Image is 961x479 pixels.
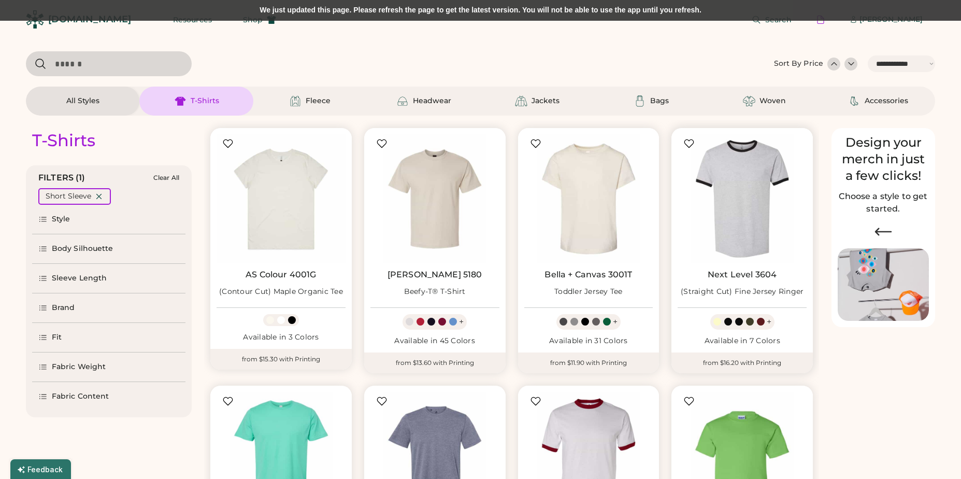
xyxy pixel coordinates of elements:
[289,95,302,107] img: Fleece Icon
[708,270,777,280] a: Next Level 3604
[767,316,771,328] div: +
[515,95,527,107] img: Jackets Icon
[848,95,860,107] img: Accessories Icon
[210,349,352,370] div: from $15.30 with Printing
[364,353,506,373] div: from $13.60 with Printing
[217,134,346,263] img: AS Colour 4001G (Contour Cut) Maple Organic Tee
[524,336,653,346] div: Available in 31 Colors
[865,96,908,106] div: Accessories
[38,172,85,184] div: FILTERS (1)
[524,134,653,263] img: BELLA + CANVAS 3001T Toddler Jersey Tee
[219,287,343,297] div: (Contour Cut) Maple Organic Tee
[217,332,346,343] div: Available in 3 Colors
[52,214,70,224] div: Style
[838,190,929,215] h2: Choose a style to get started.
[52,362,106,372] div: Fabric Weight
[518,353,659,373] div: from $11.90 with Printing
[554,287,623,297] div: Toddler Jersey Tee
[246,270,316,280] a: AS Colour 4001G
[743,95,755,107] img: Woven Icon
[52,391,109,402] div: Fabric Content
[532,96,560,106] div: Jackets
[634,95,646,107] img: Bags Icon
[774,59,823,69] div: Sort By Price
[66,96,99,106] div: All Styles
[370,336,499,346] div: Available in 45 Colors
[544,270,632,280] a: Bella + Canvas 3001T
[838,248,929,321] img: Image of Lisa Congdon Eye Print on T-Shirt and Hat
[759,96,786,106] div: Woven
[678,134,807,263] img: Next Level 3604 (Straight Cut) Fine Jersey Ringer
[174,95,187,107] img: T-Shirts Icon
[52,244,113,254] div: Body Silhouette
[765,16,792,23] span: Search
[671,353,813,373] div: from $16.20 with Printing
[191,96,219,106] div: T-Shirts
[912,432,956,477] iframe: Front Chat
[459,316,464,328] div: +
[388,270,482,280] a: [PERSON_NAME] 5180
[153,174,179,181] div: Clear All
[678,336,807,346] div: Available in 7 Colors
[243,16,263,23] span: Shop
[404,287,466,297] div: Beefy-T® T-Shirt
[650,96,669,106] div: Bags
[306,96,331,106] div: Fleece
[52,332,62,343] div: Fit
[413,96,451,106] div: Headwear
[46,191,91,202] div: Short Sleeve
[681,287,804,297] div: (Straight Cut) Fine Jersey Ringer
[838,134,929,184] div: Design your merch in just a few clicks!
[370,134,499,263] img: Hanes 5180 Beefy-T® T-Shirt
[32,130,95,151] div: T-Shirts
[613,316,618,328] div: +
[396,95,409,107] img: Headwear Icon
[52,273,107,284] div: Sleeve Length
[52,303,75,313] div: Brand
